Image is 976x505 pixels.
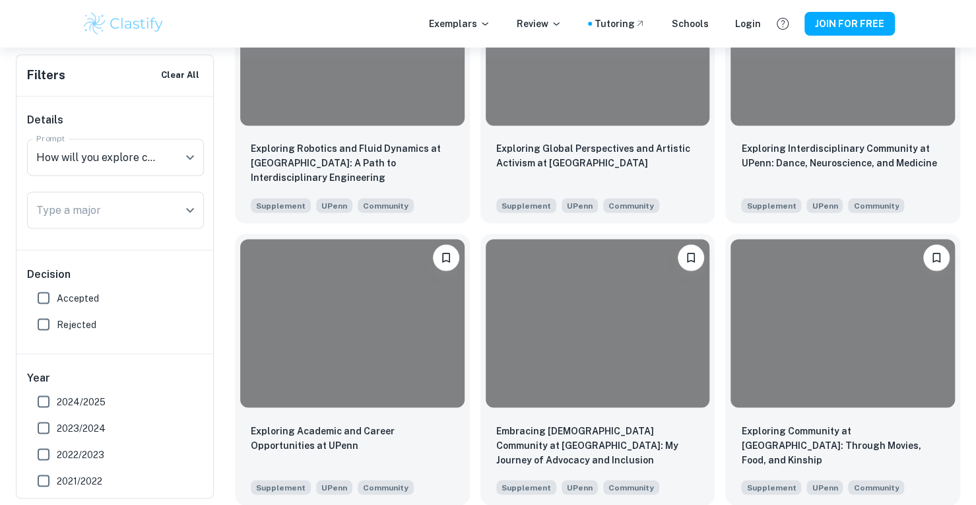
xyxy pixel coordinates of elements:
button: Please log in to bookmark exemplars [433,244,459,271]
button: Clear All [158,65,203,85]
h6: Details [27,112,204,128]
span: Community [853,481,899,493]
span: Community [608,199,654,211]
p: Embracing LGBTQ+ Community at Penn: My Journey of Advocacy and Inclusion [496,423,699,467]
button: Open [181,201,199,219]
span: Supplement [741,198,801,213]
span: UPenn [806,480,843,494]
a: Login [735,17,761,31]
span: How will you explore community at Penn? Consider how Penn will help shape your perspective and id... [848,197,904,213]
span: Accepted [57,290,99,305]
span: Supplement [251,198,311,213]
span: Community [363,481,408,493]
span: How will you explore community at Penn? Consider how Penn will help shape your perspective and id... [358,197,414,213]
span: How will you explore community at Penn? Consider how Penn will help shape your perspective and id... [603,197,659,213]
h6: Filters [27,66,65,84]
button: Please log in to bookmark exemplars [923,244,950,271]
button: Open [181,148,199,166]
h6: Decision [27,266,204,282]
p: Exploring Global Perspectives and Artistic Activism at Penn [496,141,699,170]
label: Prompt [36,133,65,144]
p: Review [517,17,562,31]
span: How will you explore community at Penn? Consider how Penn will help shape your perspective and id... [603,479,659,494]
h6: Year [27,370,204,386]
span: 2022/2023 [57,447,104,461]
p: Exploring Academic and Career Opportunities at UPenn [251,423,454,452]
span: 2024/2025 [57,394,106,409]
p: Exploring Robotics and Fluid Dynamics at Penn: A Path to Interdisciplinary Engineering [251,141,454,185]
p: Exploring Community at Penn: Through Movies, Food, and Kinship [741,423,944,467]
span: UPenn [562,480,598,494]
span: Supplement [741,480,801,494]
span: Supplement [496,198,556,213]
span: UPenn [562,198,598,213]
span: Community [608,481,654,493]
a: Schools [672,17,709,31]
button: JOIN FOR FREE [804,12,895,36]
span: How will you explore community at Penn? Consider how Penn will help shape your perspective and id... [358,479,414,494]
span: UPenn [806,198,843,213]
a: Please log in to bookmark exemplarsExploring Academic and Career Opportunities at UPennSupplement... [235,234,470,505]
span: Supplement [496,480,556,494]
button: Help and Feedback [771,13,794,35]
p: Exploring Interdisciplinary Community at UPenn: Dance, Neuroscience, and Medicine [741,141,944,170]
span: Rejected [57,317,96,331]
button: Please log in to bookmark exemplars [678,244,704,271]
a: Tutoring [595,17,645,31]
span: 2021/2022 [57,473,102,488]
span: UPenn [316,480,352,494]
span: Supplement [251,480,311,494]
span: 2023/2024 [57,421,106,435]
a: Please log in to bookmark exemplarsExploring Community at Penn: Through Movies, Food, and Kinship... [725,234,960,505]
span: How will you explore community at Penn? Consider how Penn will help shape your perspective and id... [848,479,904,494]
span: Community [363,199,408,211]
p: Exemplars [429,17,490,31]
span: UPenn [316,198,352,213]
span: Community [853,199,899,211]
img: Clastify logo [82,11,166,37]
a: Please log in to bookmark exemplarsEmbracing LGBTQ+ Community at Penn: My Journey of Advocacy and... [480,234,715,505]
